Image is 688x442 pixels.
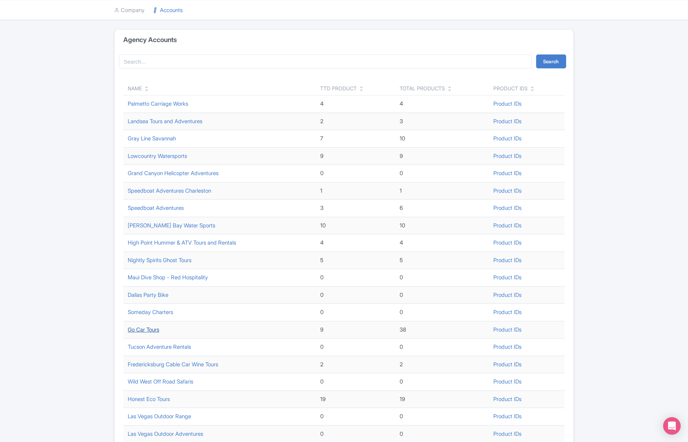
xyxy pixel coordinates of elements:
[128,309,173,316] a: Someday Charters
[663,417,681,435] div: Open Intercom Messenger
[493,343,521,350] a: Product IDs
[395,356,489,373] td: 2
[316,321,395,339] td: 9
[395,269,489,287] td: 0
[320,84,357,92] div: TTD Product
[493,222,521,229] a: Product IDs
[128,343,191,350] a: Tucson Adventure Rentals
[316,373,395,391] td: 0
[395,304,489,321] td: 0
[493,84,528,92] div: Product IDs
[493,100,521,107] a: Product IDs
[493,274,521,281] a: Product IDs
[316,165,395,182] td: 0
[493,170,521,177] a: Product IDs
[493,291,521,298] a: Product IDs
[316,113,395,130] td: 2
[128,378,193,385] a: Wild West Off Road Safaris
[316,182,395,200] td: 1
[395,130,489,148] td: 10
[493,309,521,316] a: Product IDs
[316,304,395,321] td: 0
[128,204,184,211] a: Speedboat Adventures
[128,187,211,194] a: Speedboat Adventures Charleston
[395,321,489,339] td: 38
[395,252,489,269] td: 5
[128,135,176,142] a: Gray Line Savannah
[493,239,521,246] a: Product IDs
[395,234,489,252] td: 4
[316,390,395,408] td: 19
[316,339,395,356] td: 0
[493,396,521,403] a: Product IDs
[316,95,395,113] td: 4
[536,54,566,68] button: Search
[493,187,521,194] a: Product IDs
[395,165,489,182] td: 0
[316,408,395,426] td: 0
[493,430,521,437] a: Product IDs
[128,170,218,177] a: Grand Canyon Helicopter Adventures
[128,361,218,368] a: Fredericksburg Cable Car Wine Tours
[316,234,395,252] td: 4
[128,326,159,333] a: Go Car Tours
[128,118,202,125] a: Landsea Tours and Adventures
[128,152,187,159] a: Lowcountry Watersports
[128,239,236,246] a: High Point Hummer & ATV Tours and Rentals
[316,217,395,234] td: 10
[493,361,521,368] a: Product IDs
[400,84,445,92] div: Total Products
[316,269,395,287] td: 0
[493,326,521,333] a: Product IDs
[395,408,489,426] td: 0
[395,286,489,304] td: 0
[123,36,177,44] h4: Agency Accounts
[493,135,521,142] a: Product IDs
[395,113,489,130] td: 3
[316,356,395,373] td: 2
[119,54,532,68] input: Search...
[493,152,521,159] a: Product IDs
[128,274,208,281] a: Maui Dive Shop - Red Hospitality
[316,286,395,304] td: 0
[395,95,489,113] td: 4
[395,200,489,217] td: 6
[395,373,489,391] td: 0
[128,396,170,403] a: Honest Eco Tours
[128,84,142,92] div: Name
[395,339,489,356] td: 0
[128,413,191,420] a: Las Vegas Outdoor Range
[316,147,395,165] td: 9
[493,118,521,125] a: Product IDs
[128,100,188,107] a: Palmetto Carriage Works
[128,430,203,437] a: Las Vegas Outdoor Adventures
[493,204,521,211] a: Product IDs
[316,200,395,217] td: 3
[316,130,395,148] td: 7
[395,217,489,234] td: 10
[493,413,521,420] a: Product IDs
[128,291,168,298] a: Dallas Party Bike
[128,222,215,229] a: [PERSON_NAME] Bay Water Sports
[395,147,489,165] td: 9
[128,257,191,264] a: Nightly Spirits Ghost Tours
[493,257,521,264] a: Product IDs
[316,252,395,269] td: 5
[395,182,489,200] td: 1
[395,390,489,408] td: 19
[493,378,521,385] a: Product IDs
